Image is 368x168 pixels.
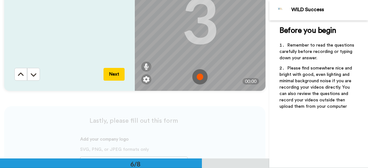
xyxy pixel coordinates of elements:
button: Next [103,68,125,81]
span: Please find somewhere nice and bright with good, even lighting and minimal background noise if yo... [280,66,353,109]
span: Remember to read the questions carefully before recording or typing down your answer. [280,43,356,60]
div: WILD Success [291,7,368,13]
img: Profile Image [273,3,288,18]
img: ic_record_start.svg [192,69,208,84]
div: 00:00 [242,78,259,84]
span: Before you begin [280,27,336,34]
img: ic_gear.svg [143,76,149,83]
